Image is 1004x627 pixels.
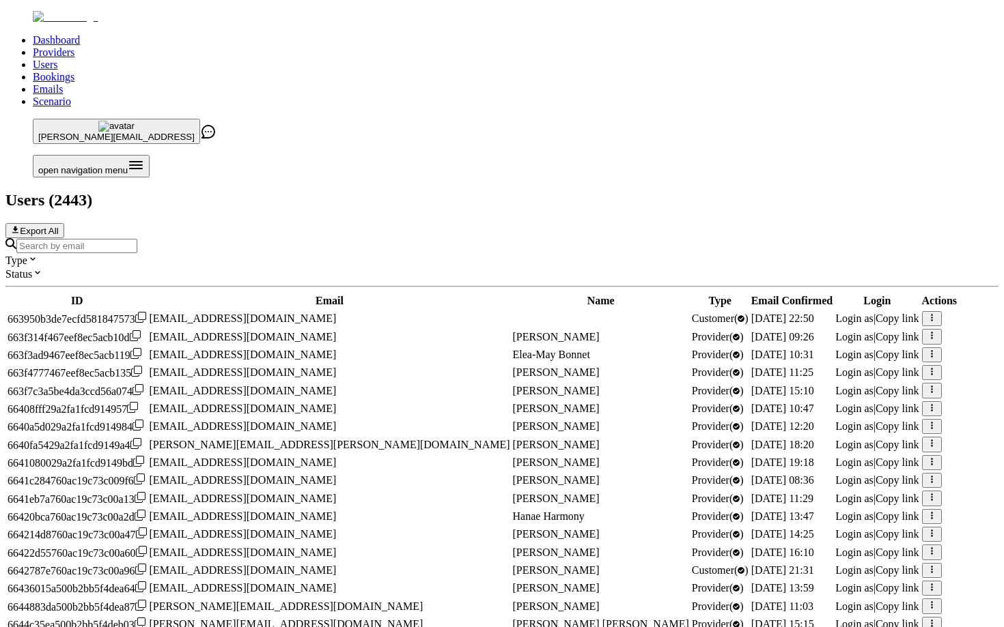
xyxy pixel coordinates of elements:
span: [EMAIL_ADDRESS][DOMAIN_NAME] [150,474,337,486]
th: Email [149,294,511,308]
div: Status [5,267,999,280]
div: Click to copy [8,456,147,469]
span: Copy link [876,510,919,522]
span: [DATE] 08:36 [751,474,814,486]
a: Bookings [33,71,74,83]
span: [PERSON_NAME] [513,331,600,342]
span: validated [692,439,744,450]
span: validated [692,510,744,522]
div: Click to copy [8,384,147,398]
span: [EMAIL_ADDRESS][DOMAIN_NAME] [150,420,337,432]
span: [PERSON_NAME] [513,546,600,558]
th: Name [512,294,690,308]
span: [PERSON_NAME] [513,528,600,540]
span: validated [692,474,744,486]
div: Click to copy [8,492,147,506]
div: Click to copy [8,564,147,577]
div: | [835,331,919,343]
span: Copy link [876,439,919,450]
span: [DATE] 11:29 [751,493,813,504]
span: [DATE] 16:10 [751,546,814,558]
span: [PERSON_NAME] [513,385,600,396]
div: Click to copy [8,473,147,487]
div: | [835,474,919,486]
span: [EMAIL_ADDRESS][DOMAIN_NAME] [150,456,337,468]
a: Providers [33,46,74,58]
span: validated [692,349,744,360]
div: | [835,439,919,451]
div: | [835,403,919,415]
div: Click to copy [8,402,147,415]
span: validated [692,456,744,468]
span: [PERSON_NAME] [513,493,600,504]
div: Click to copy [8,600,147,613]
span: Copy link [876,474,919,486]
span: [PERSON_NAME] [513,600,600,612]
div: | [835,564,919,577]
span: [PERSON_NAME] [513,456,600,468]
span: validated [692,312,749,324]
button: avatar[PERSON_NAME][EMAIL_ADDRESS] [33,119,200,144]
button: Export All [5,223,64,238]
div: | [835,546,919,559]
span: open navigation menu [38,165,128,175]
span: validated [692,366,744,378]
span: [DATE] 22:50 [751,312,814,324]
span: Login as [835,474,874,486]
div: Click to copy [8,348,147,362]
span: validated [692,493,744,504]
span: [DATE] 19:18 [751,456,814,468]
span: [DATE] 13:59 [751,582,814,594]
span: [EMAIL_ADDRESS][DOMAIN_NAME] [150,403,337,414]
span: Copy link [876,420,919,432]
div: Click to copy [8,366,147,379]
div: | [835,528,919,540]
span: [DATE] 09:26 [751,331,814,342]
div: | [835,510,919,523]
span: [DATE] 21:31 [751,564,814,576]
div: | [835,349,919,361]
span: Copy link [876,403,919,414]
div: Click to copy [8,438,147,452]
span: [EMAIL_ADDRESS][DOMAIN_NAME] [150,510,337,522]
div: | [835,420,919,433]
span: Login as [835,546,874,558]
span: validated [692,528,744,540]
span: [EMAIL_ADDRESS][DOMAIN_NAME] [150,366,337,378]
span: [EMAIL_ADDRESS][DOMAIN_NAME] [150,528,337,540]
div: Click to copy [8,581,147,595]
th: ID [7,294,148,308]
span: Login as [835,600,874,612]
span: [EMAIL_ADDRESS][DOMAIN_NAME] [150,546,337,558]
th: Type [691,294,749,308]
div: | [835,385,919,397]
div: | [835,312,919,325]
span: Copy link [876,528,919,540]
div: Click to copy [8,527,147,541]
span: [PERSON_NAME][EMAIL_ADDRESS][PERSON_NAME][DOMAIN_NAME] [150,439,510,450]
span: [DATE] 18:20 [751,439,814,450]
span: Copy link [876,312,919,324]
span: [EMAIL_ADDRESS][DOMAIN_NAME] [150,493,337,504]
span: Login as [835,349,874,360]
h2: Users ( 2443 ) [5,191,999,209]
span: [DATE] 14:25 [751,528,814,540]
span: Copy link [876,366,919,378]
span: validated [692,385,744,396]
span: [PERSON_NAME] [513,403,600,414]
span: [PERSON_NAME][EMAIL_ADDRESS] [38,132,195,142]
img: avatar [98,121,135,132]
span: validated [692,564,749,576]
span: validated [692,331,744,342]
span: [PERSON_NAME][EMAIL_ADDRESS][DOMAIN_NAME] [150,600,423,612]
span: Login as [835,528,874,540]
span: validated [692,582,744,594]
span: [PERSON_NAME] [513,420,600,432]
span: Login as [835,385,874,396]
span: [PERSON_NAME] [513,582,600,594]
span: Login as [835,366,874,378]
div: | [835,600,919,613]
th: Login [835,294,919,308]
span: Copy link [876,349,919,360]
span: [EMAIL_ADDRESS][DOMAIN_NAME] [150,582,337,594]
